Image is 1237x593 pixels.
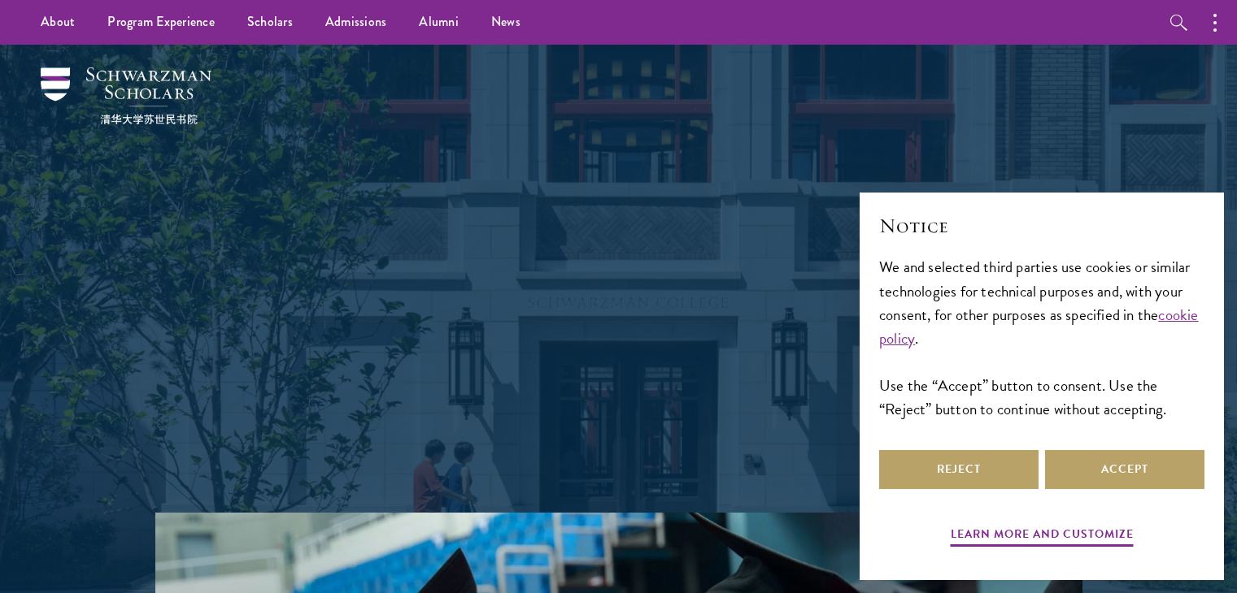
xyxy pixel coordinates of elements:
div: We and selected third parties use cookies or similar technologies for technical purposes and, wit... [879,255,1204,420]
button: Learn more and customize [951,524,1134,549]
button: Reject [879,450,1039,489]
img: Schwarzman Scholars [41,67,211,124]
button: Accept [1045,450,1204,489]
h2: Notice [879,212,1204,240]
a: cookie policy [879,303,1199,350]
